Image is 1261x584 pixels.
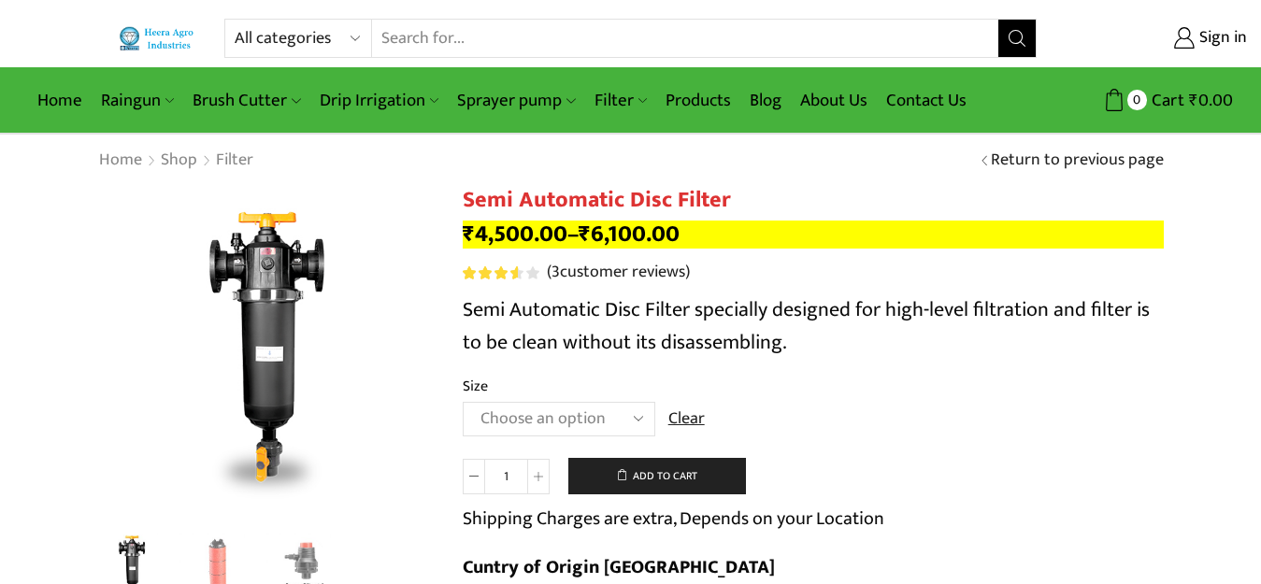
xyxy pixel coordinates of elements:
bdi: 0.00 [1189,86,1233,115]
div: Rated 3.67 out of 5 [463,266,538,279]
p: – [463,221,1164,249]
button: Search button [998,20,1036,57]
a: Home [98,149,143,173]
span: Semi Automatic Disc Filter specially designed for high-level filtration and filter is to be clean... [463,292,1150,360]
a: Brush Cutter [183,78,309,122]
bdi: 4,500.00 [463,215,567,253]
a: Blog [740,78,791,122]
a: About Us [791,78,877,122]
div: 1 / 3 [98,187,435,523]
a: Products [656,78,740,122]
img: Semi Automatic Disc Filter [98,187,435,523]
span: ₹ [463,215,475,253]
span: 0 [1127,90,1147,109]
a: Filter [585,78,656,122]
p: Shipping Charges are extra, Depends on your Location [463,504,884,534]
a: Sign in [1065,21,1247,55]
span: Sign in [1195,26,1247,50]
span: ₹ [579,215,591,253]
span: ₹ [1189,86,1198,115]
span: Cart [1147,88,1184,113]
nav: Breadcrumb [98,149,254,173]
span: 3 [552,258,560,286]
span: 3 [463,266,542,279]
a: (3customer reviews) [547,261,690,285]
a: Shop [160,149,198,173]
a: Contact Us [877,78,976,122]
bdi: 6,100.00 [579,215,680,253]
input: Product quantity [485,459,527,494]
a: Home [28,78,92,122]
a: Drip Irrigation [310,78,448,122]
a: Filter [215,149,254,173]
a: Clear options [668,407,705,432]
b: Cuntry of Origin [GEOGRAPHIC_DATA] [463,551,775,583]
label: Size [463,376,488,397]
input: Search for... [372,20,998,57]
a: Raingun [92,78,183,122]
a: 0 Cart ₹0.00 [1055,83,1233,118]
span: Rated out of 5 based on customer ratings [463,266,518,279]
h1: Semi Automatic Disc Filter [463,187,1164,214]
button: Add to cart [568,458,746,495]
a: Return to previous page [991,149,1164,173]
a: Sprayer pump [448,78,584,122]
